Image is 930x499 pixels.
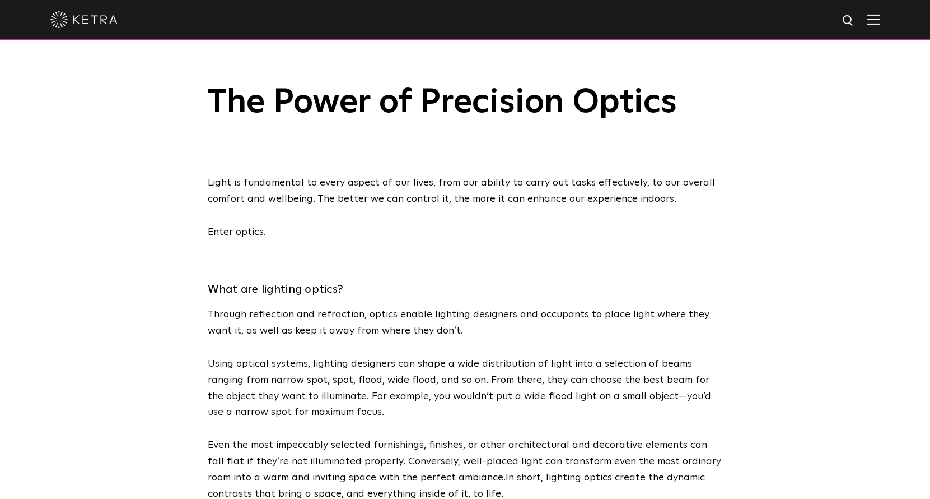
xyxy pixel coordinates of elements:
[867,14,880,25] img: Hamburger%20Nav.svg
[208,307,723,339] p: Through reflection and refraction, optics enable lighting designers and occupants to place light ...
[208,356,723,421] p: Using optical systems, lighting designers can shape a wide distribution of light into a selection...
[842,14,856,28] img: search icon
[208,175,723,207] p: Light is fundamental to every aspect of our lives, from our ability to carry out tasks effectivel...
[208,84,723,141] h1: The Power of Precision Optics
[208,279,723,299] h3: What are lighting optics?
[50,11,118,28] img: ketra-logo-2019-white
[208,224,723,241] p: Enter optics.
